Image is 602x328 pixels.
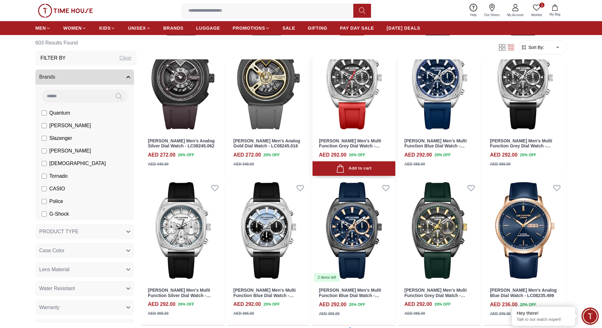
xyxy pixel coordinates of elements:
[308,22,327,34] a: GIFTING
[505,13,526,17] span: My Account
[39,285,75,292] span: Water Resistant
[319,138,381,154] a: [PERSON_NAME] Men's Multi Function Grey Dial Watch - LC08237.468
[99,25,111,31] span: KIDS
[404,288,467,303] a: [PERSON_NAME] Men's Multi Function Grey Dial Watch - LC08237.065
[547,12,563,17] span: My Bag
[527,3,546,19] a: 1Wishlist
[234,161,254,167] div: AED 340.00
[264,152,280,158] span: 20 % OFF
[49,210,69,218] span: G-Shock
[234,288,296,303] a: [PERSON_NAME] Men's Multi Function Blue Dial Watch - LC08237.301
[234,301,261,308] h4: AED 292.00
[234,151,261,159] h4: AED 272.00
[148,161,168,167] div: AED 340.00
[319,311,339,317] div: AED 365.00
[63,25,82,31] span: WOMEN
[466,3,481,19] a: Help
[39,73,55,81] span: Brands
[314,273,340,282] div: 2 items left
[529,13,544,17] span: Wishlist
[349,152,365,158] span: 20 % OFF
[319,301,346,308] h4: AED 292.00
[520,152,536,158] span: 20 % OFF
[40,54,66,62] h3: Filter By
[49,198,63,205] span: Police
[527,44,544,51] span: Sort By:
[148,311,168,316] div: AED 365.00
[490,161,510,167] div: AED 365.00
[38,4,93,18] img: ...
[404,301,432,308] h4: AED 292.00
[142,29,224,133] img: Lee Cooper Men's Analog Silver Dial Watch - LC08245.062
[539,3,544,8] span: 1
[483,178,566,283] img: Lee Cooper Men's Analog Blue Dial Watch - LC08235.499
[63,22,87,34] a: WOMEN
[283,22,295,34] a: SALE
[483,29,566,133] a: Lee Cooper Men's Multi Function Grey Dial Watch - LC08237.361
[398,29,481,133] img: Lee Cooper Men's Multi Function Blue Dial Watch - LC08237.399
[490,301,517,308] h4: AED 236.00
[42,148,47,153] input: [PERSON_NAME]
[49,109,70,117] span: Quantum
[39,304,59,311] span: Warranty
[387,22,420,34] a: [DATE] DEALS
[398,178,481,283] img: Lee Cooper Men's Multi Function Grey Dial Watch - LC08237.065
[35,243,134,258] button: Case Color
[178,152,194,158] span: 20 % OFF
[517,317,570,322] p: Talk to our watch expert!
[163,22,184,34] a: BRANDS
[404,161,425,167] div: AED 365.00
[35,35,137,51] h6: 603 Results Found
[490,311,510,317] div: AED 295.00
[313,29,395,133] img: Lee Cooper Men's Multi Function Grey Dial Watch - LC08237.468
[148,288,211,303] a: [PERSON_NAME] Men's Multi Function Silver Dial Watch - LC08237.331
[42,174,47,179] input: Tornado
[234,311,254,316] div: AED 365.00
[234,138,300,149] a: [PERSON_NAME] Men's Analog Gold Dial Watch - LC08245.016
[468,13,479,17] span: Help
[119,54,131,62] div: Clear
[42,123,47,128] input: [PERSON_NAME]
[196,22,220,34] a: LUGGAGE
[42,136,47,141] input: Slazenger
[35,300,134,315] button: Warranty
[39,228,79,236] span: PRODUCT TYPE
[49,122,91,129] span: [PERSON_NAME]
[340,25,374,31] span: PAY DAY SALE
[42,212,47,217] input: G-Shock
[42,199,47,204] input: Police
[546,3,564,18] button: My Bag
[283,25,295,31] span: SALE
[35,262,134,277] button: Lens Material
[490,151,517,159] h4: AED 292.00
[148,151,175,159] h4: AED 272.00
[482,13,502,17] span: Our Stores
[481,3,503,19] a: Our Stores
[178,301,194,307] span: 20 % OFF
[349,302,365,307] span: 20 % OFF
[39,247,64,254] span: Case Color
[319,151,346,159] h4: AED 292.00
[490,288,556,298] a: [PERSON_NAME] Men's Analog Blue Dial Watch - LC08235.499
[336,164,371,173] div: Add to cart
[233,22,270,34] a: PROMOTIONS
[313,161,395,176] button: Add to cart
[35,25,46,31] span: MEN
[490,138,552,154] a: [PERSON_NAME] Men's Multi Function Grey Dial Watch - LC08237.361
[581,307,599,325] div: Chat Widget
[142,178,224,283] img: Lee Cooper Men's Multi Function Silver Dial Watch - LC08237.331
[227,178,310,283] img: Lee Cooper Men's Multi Function Blue Dial Watch - LC08237.301
[148,301,175,308] h4: AED 292.00
[313,178,395,283] a: Lee Cooper Men's Multi Function Blue Dial Watch - LC08237.0992 items left
[49,147,91,155] span: [PERSON_NAME]
[319,288,381,303] a: [PERSON_NAME] Men's Multi Function Blue Dial Watch - LC08237.099
[35,281,134,296] button: Water Resistant
[404,311,425,316] div: AED 365.00
[520,302,536,307] span: 20 % OFF
[264,301,280,307] span: 20 % OFF
[49,134,72,142] span: Slazenger
[99,22,115,34] a: KIDS
[49,172,68,180] span: Tornado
